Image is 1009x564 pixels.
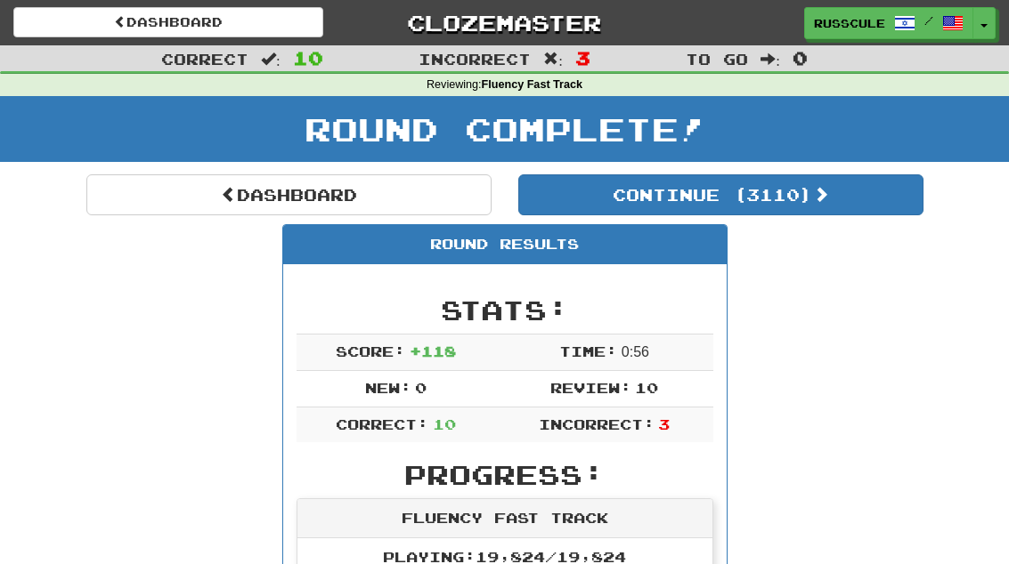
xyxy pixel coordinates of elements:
span: 0 : 56 [622,344,649,359]
a: russcule / [804,7,973,39]
h2: Progress: [297,460,713,489]
span: Time: [559,342,617,359]
span: 10 [635,379,658,396]
span: 10 [433,415,456,432]
span: : [261,52,281,67]
button: Continue (3110) [518,174,924,215]
span: 3 [658,415,670,432]
strong: Fluency Fast Track [482,78,582,91]
span: + 118 [410,342,456,359]
span: : [761,52,780,67]
span: Score: [336,342,405,359]
a: Dashboard [13,7,323,37]
span: Review: [550,379,631,396]
a: Dashboard [86,174,492,215]
h1: Round Complete! [6,111,1003,147]
span: Incorrect: [539,415,655,432]
span: Correct [161,50,248,68]
span: 3 [575,47,590,68]
div: Round Results [283,225,727,264]
a: Clozemaster [350,7,660,38]
span: 0 [793,47,808,68]
span: 10 [293,47,323,68]
span: New: [365,379,411,396]
div: Fluency Fast Track [297,499,712,538]
span: : [543,52,563,67]
span: / [924,14,933,27]
h2: Stats: [297,295,713,325]
span: Incorrect [419,50,531,68]
span: 0 [415,379,427,396]
span: Correct: [336,415,428,432]
span: To go [686,50,748,68]
span: russcule [814,15,885,31]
